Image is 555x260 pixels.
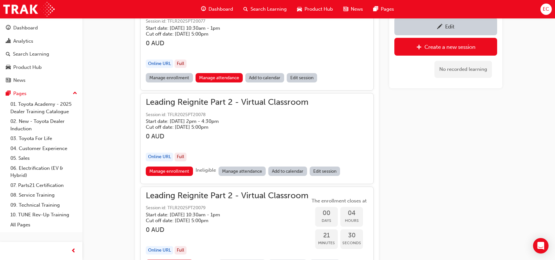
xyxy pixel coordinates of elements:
[3,74,80,86] a: News
[343,5,348,13] span: news-icon
[315,232,338,239] span: 21
[3,35,80,47] a: Analytics
[245,73,284,82] a: Add to calendar
[13,77,26,84] div: News
[201,5,206,13] span: guage-icon
[146,5,368,85] button: Leading Reignite Part 2 - Virtual ClassroomSession id: TFLR2025PT20077Start date: [DATE] 10:30am ...
[3,61,80,73] a: Product Hub
[6,38,11,44] span: chart-icon
[8,190,80,200] a: 08. Service Training
[196,167,216,173] span: Ineligible
[304,5,333,13] span: Product Hub
[251,5,287,13] span: Search Learning
[8,180,80,190] a: 07. Parts21 Certification
[340,232,363,239] span: 30
[146,99,368,178] button: Leading Reignite Part 2 - Virtual ClassroomSession id: TFLR2025PT20078Start date: [DATE] 2pm - 4:...
[8,144,80,154] a: 04. Customer Experience
[287,73,317,82] a: Edit session
[146,39,308,47] h3: 0 AUD
[6,25,11,31] span: guage-icon
[424,44,475,50] div: Create a new session
[146,111,308,119] span: Session id: TFLR2025PT20078
[394,17,497,35] a: Edit
[13,90,27,97] div: Pages
[146,167,193,176] a: Manage enrollment
[310,167,340,176] a: Edit session
[416,44,422,51] span: plus-icon
[340,239,363,247] span: Seconds
[146,212,298,218] h5: Start date: [DATE] 10:30am - 1pm
[8,99,80,116] a: 01. Toyota Academy - 2025 Dealer Training Catalogue
[146,73,193,82] a: Manage enrollment
[8,200,80,210] a: 09. Technical Training
[71,247,76,255] span: prev-icon
[13,64,42,71] div: Product Hub
[292,3,338,16] a: car-iconProduct Hub
[146,204,308,212] span: Session id: TFLR2025PT20079
[13,38,33,45] div: Analytics
[3,2,55,16] img: Trak
[146,60,173,68] div: Online URL
[3,22,80,34] a: Dashboard
[351,5,363,13] span: News
[146,218,298,223] h5: Cut off date: [DATE] 5:00pm
[175,60,187,68] div: Full
[8,153,80,163] a: 05. Sales
[175,246,187,255] div: Full
[146,31,298,37] h5: Cut off date: [DATE] 5:00pm
[196,73,243,82] a: Manage attendance
[146,153,173,161] div: Online URL
[3,21,80,88] button: DashboardAnalyticsSearch LearningProduct HubNews
[8,163,80,180] a: 06. Electrification (EV & Hybrid)
[146,99,308,106] span: Leading Reignite Part 2 - Virtual Classroom
[175,153,187,161] div: Full
[315,239,338,247] span: Minutes
[8,116,80,134] a: 02. New - Toyota Dealer Induction
[8,220,80,230] a: All Pages
[146,226,308,233] h3: 0 AUD
[208,5,233,13] span: Dashboard
[146,25,298,31] h5: Start date: [DATE] 10:30am - 1pm
[340,210,363,217] span: 04
[3,88,80,100] button: Pages
[6,91,11,97] span: pages-icon
[543,5,549,13] span: EC
[219,167,266,176] a: Manage attendance
[146,192,308,200] span: Leading Reignite Part 2 - Virtual Classroom
[146,18,308,25] span: Session id: TFLR2025PT20077
[445,23,454,30] div: Edit
[381,5,394,13] span: Pages
[394,38,497,56] a: Create a new session
[3,48,80,60] a: Search Learning
[340,217,363,224] span: Hours
[8,134,80,144] a: 03. Toyota For Life
[13,24,38,32] div: Dashboard
[434,61,492,78] div: No recorded learning
[373,5,378,13] span: pages-icon
[315,217,338,224] span: Days
[437,24,443,30] span: pencil-icon
[368,3,399,16] a: pages-iconPages
[297,5,302,13] span: car-icon
[540,4,552,15] button: EC
[268,167,307,176] a: Add to calendar
[13,50,49,58] div: Search Learning
[6,65,11,70] span: car-icon
[310,197,368,205] span: The enrollment closes at
[6,78,11,83] span: news-icon
[146,118,298,124] h5: Start date: [DATE] 2pm - 4:30pm
[73,89,77,98] span: up-icon
[243,5,248,13] span: search-icon
[146,246,173,255] div: Online URL
[196,3,238,16] a: guage-iconDashboard
[533,238,549,254] div: Open Intercom Messenger
[8,210,80,220] a: 10. TUNE Rev-Up Training
[6,51,10,57] span: search-icon
[146,124,298,130] h5: Cut off date: [DATE] 5:00pm
[238,3,292,16] a: search-iconSearch Learning
[146,133,308,140] h3: 0 AUD
[338,3,368,16] a: news-iconNews
[315,210,338,217] span: 00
